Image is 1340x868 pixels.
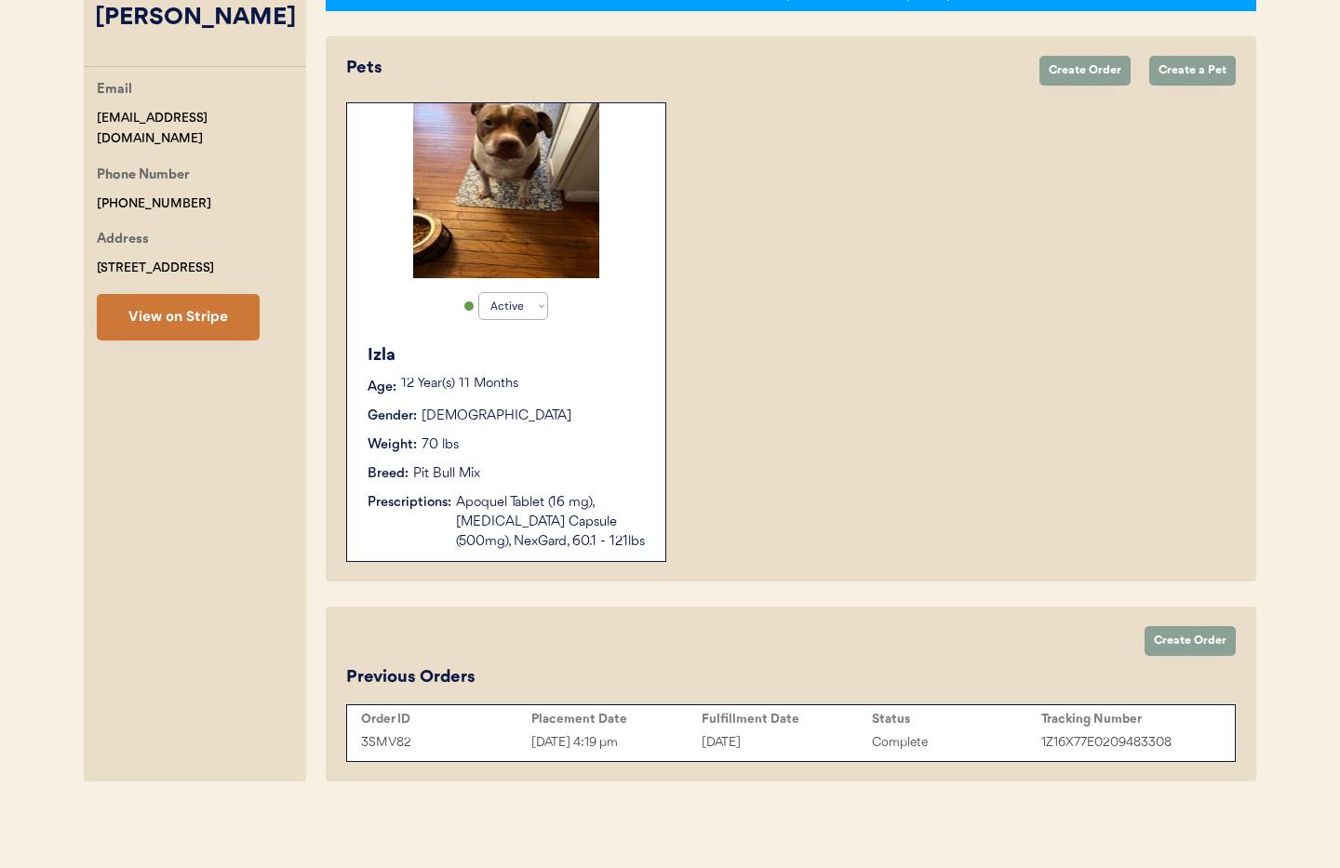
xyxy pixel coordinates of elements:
[872,732,1042,754] div: Complete
[368,343,647,368] div: Izla
[1149,56,1236,86] button: Create a Pet
[97,294,260,341] button: View on Stripe
[97,79,132,102] div: Email
[531,732,702,754] div: [DATE] 4:19 pm
[361,732,531,754] div: 3SMV82
[84,1,306,36] div: [PERSON_NAME]
[413,103,599,278] img: IMG_5887.jpeg
[368,407,417,426] div: Gender:
[97,108,306,151] div: [EMAIL_ADDRESS][DOMAIN_NAME]
[872,712,1042,727] div: Status
[422,435,459,455] div: 70 lbs
[97,194,211,215] div: [PHONE_NUMBER]
[97,165,190,188] div: Phone Number
[368,435,417,455] div: Weight:
[702,712,872,727] div: Fulfillment Date
[1041,732,1212,754] div: 1Z16X77E0209483308
[1039,56,1131,86] button: Create Order
[413,464,480,484] div: Pit Bull Mix
[702,732,872,754] div: [DATE]
[97,258,214,279] div: [STREET_ADDRESS]
[1041,712,1212,727] div: Tracking Number
[368,378,396,397] div: Age:
[1145,626,1236,656] button: Create Order
[346,665,476,690] div: Previous Orders
[361,712,531,727] div: Order ID
[368,464,409,484] div: Breed:
[346,56,1021,81] div: Pets
[456,493,647,552] div: Apoquel Tablet (16 mg), [MEDICAL_DATA] Capsule (500mg), NexGard, 60.1 - 121lbs
[97,229,149,252] div: Address
[531,712,702,727] div: Placement Date
[401,378,647,391] p: 12 Year(s) 11 Months
[422,407,571,426] div: [DEMOGRAPHIC_DATA]
[368,493,451,513] div: Prescriptions:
